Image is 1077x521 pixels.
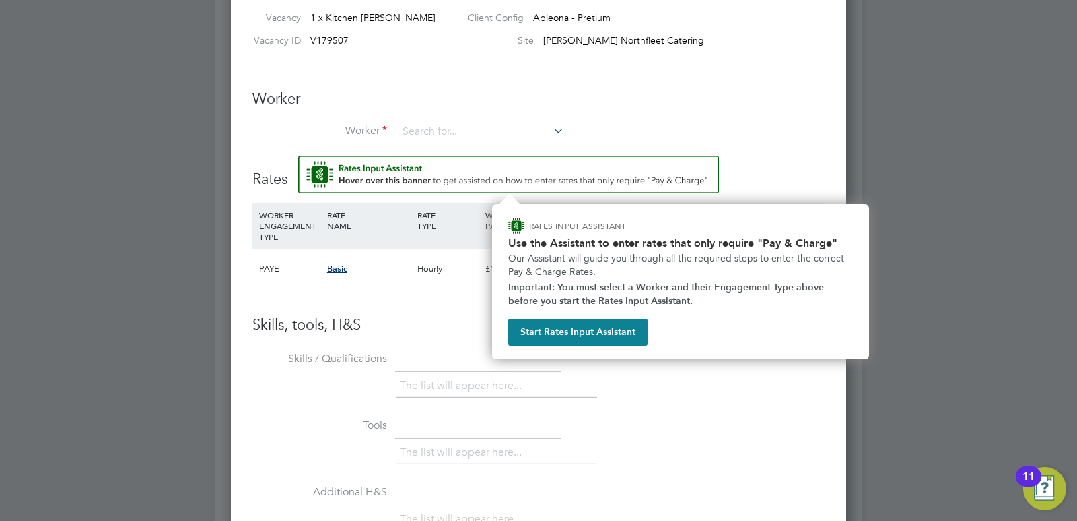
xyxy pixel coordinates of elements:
div: PAYE [256,249,324,288]
label: Worker [252,124,387,138]
div: HOLIDAY PAY [550,203,618,238]
span: Basic [327,263,347,274]
img: ENGAGE Assistant Icon [508,218,524,234]
label: Skills / Qualifications [252,352,387,366]
button: Start Rates Input Assistant [508,319,648,346]
div: £12.21 [482,249,550,288]
label: Tools [252,419,387,433]
div: AGENCY CHARGE RATE [753,203,821,249]
label: Additional H&S [252,485,387,499]
li: The list will appear here... [400,443,527,462]
p: Our Assistant will guide you through all the required steps to enter the correct Pay & Charge Rates. [508,252,853,278]
div: AGENCY MARKUP [685,203,753,238]
div: RATE TYPE [414,203,482,238]
div: EMPLOYER COST [618,203,686,238]
label: Vacancy ID [247,34,301,47]
h2: Use the Assistant to enter rates that only require "Pay & Charge" [508,237,853,249]
h3: Rates [252,156,825,189]
strong: Important: You must select a Worker and their Engagement Type above before you start the Rates In... [508,282,827,307]
div: WORKER ENGAGEMENT TYPE [256,203,324,249]
span: Apleona - Pretium [533,11,611,24]
input: Search for... [398,122,564,142]
div: How to input Rates that only require Pay & Charge [492,204,869,359]
button: Rate Assistant [298,156,719,193]
div: WORKER PAY RATE [482,203,550,238]
div: RATE NAME [324,203,414,238]
span: [PERSON_NAME] Northfleet Catering [543,34,704,47]
button: Open Resource Center, 11 new notifications [1023,467,1066,510]
div: 11 [1022,477,1035,494]
div: Hourly [414,249,482,288]
h3: Worker [252,90,825,109]
span: V179507 [310,34,349,47]
h3: Skills, tools, H&S [252,315,825,335]
label: Vacancy [247,11,301,24]
p: RATES INPUT ASSISTANT [529,220,698,232]
span: 1 x Kitchen [PERSON_NAME] [310,11,436,24]
label: Client Config [457,11,524,24]
li: The list will appear here... [400,377,527,395]
label: Site [457,34,534,47]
